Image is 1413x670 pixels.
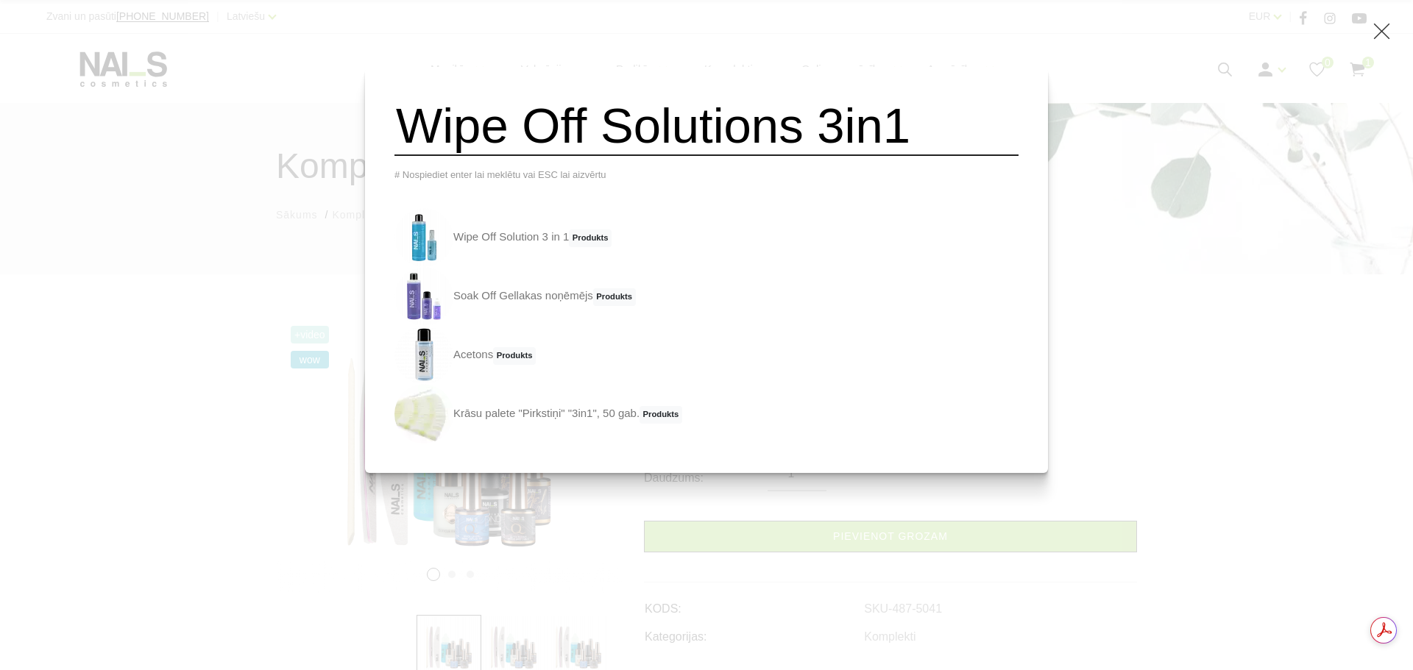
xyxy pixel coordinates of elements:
span: Produkts [493,347,536,365]
a: Soak Off Gellakas noņēmējsProdukts [394,267,636,326]
a: AcetonsProdukts [394,326,536,385]
span: Produkts [593,288,636,306]
a: Krāsu palete "Pirkstiņi" "3in1", 50 gab.Produkts [394,385,682,443]
a: Wipe Off Solution 3 in 1Produkts [394,208,612,267]
span: Produkts [569,229,612,247]
span: # Nospiediet enter lai meklētu vai ESC lai aizvērtu [394,169,606,180]
span: Produkts [640,406,682,424]
input: Meklēt produktus ... [394,96,1019,156]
